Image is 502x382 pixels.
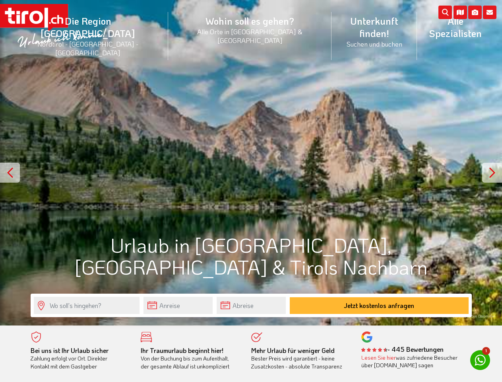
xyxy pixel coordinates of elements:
small: Alle Orte in [GEOGRAPHIC_DATA] & [GEOGRAPHIC_DATA] [178,27,322,45]
i: Karte öffnen [454,6,467,19]
small: Nordtirol - [GEOGRAPHIC_DATA] - [GEOGRAPHIC_DATA] [17,39,159,57]
a: Alle Spezialisten [417,6,494,48]
a: 1 [470,350,490,370]
div: Von der Buchung bis zum Aufenthalt, der gesamte Ablauf ist unkompliziert [141,347,239,370]
a: Wohin soll es gehen?Alle Orte in [GEOGRAPHIC_DATA] & [GEOGRAPHIC_DATA] [168,6,332,53]
span: 1 [482,347,490,355]
i: Fotogalerie [468,6,482,19]
small: Suchen und buchen [341,39,407,48]
i: Kontakt [483,6,496,19]
b: Mehr Urlaub für weniger Geld [251,346,335,355]
b: - 445 Bewertungen [361,345,444,353]
div: was zufriedene Besucher über [DOMAIN_NAME] sagen [361,354,460,369]
input: Anreise [143,297,213,314]
input: Wo soll's hingehen? [34,297,140,314]
a: Unterkunft finden!Suchen und buchen [331,6,417,57]
b: Bei uns ist Ihr Urlaub sicher [31,346,109,355]
div: Bester Preis wird garantiert - keine Zusatzkosten - absolute Transparenz [251,347,350,370]
a: Die Region [GEOGRAPHIC_DATA]Nordtirol - [GEOGRAPHIC_DATA] - [GEOGRAPHIC_DATA] [8,6,168,66]
b: Ihr Traumurlaub beginnt hier! [141,346,223,355]
input: Abreise [217,297,286,314]
button: Jetzt kostenlos anfragen [290,297,469,314]
a: Lesen Sie hier [361,354,396,361]
div: Zahlung erfolgt vor Ort. Direkter Kontakt mit dem Gastgeber [31,347,129,370]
